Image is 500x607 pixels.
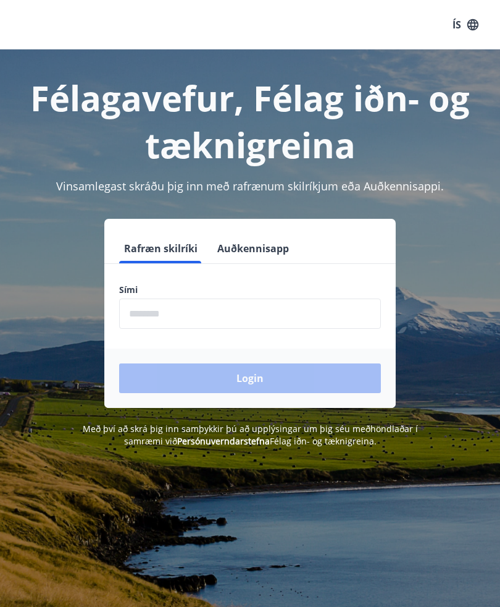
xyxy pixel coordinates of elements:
label: Sími [119,284,381,296]
button: ÍS [446,14,485,36]
a: Persónuverndarstefna [177,435,270,447]
span: Vinsamlegast skráðu þig inn með rafrænum skilríkjum eða Auðkennisappi. [56,179,444,193]
button: Rafræn skilríki [119,234,202,263]
span: Með því að skrá þig inn samþykkir þú að upplýsingar um þig séu meðhöndlaðar í samræmi við Félag i... [83,423,418,447]
h1: Félagavefur, Félag iðn- og tæknigreina [15,74,485,168]
button: Auðkennisapp [212,234,294,263]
